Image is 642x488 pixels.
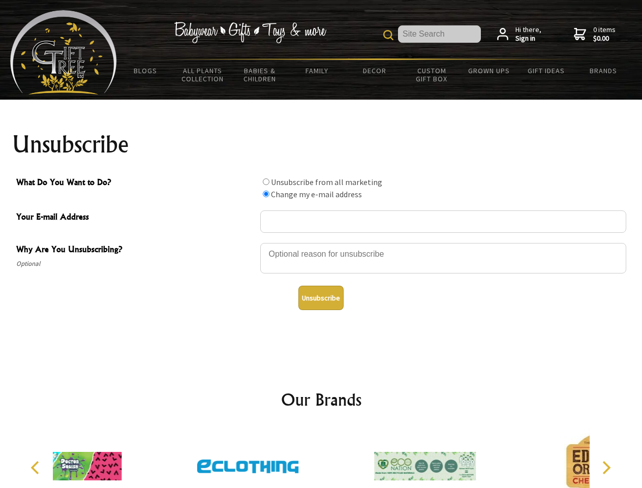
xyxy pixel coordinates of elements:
button: Next [595,456,617,479]
h1: Unsubscribe [12,132,630,157]
label: Change my e-mail address [271,189,362,199]
a: Babies & Children [231,60,289,89]
input: Your E-mail Address [260,210,626,233]
a: All Plants Collection [174,60,232,89]
button: Unsubscribe [298,286,344,310]
button: Previous [25,456,48,479]
a: Decor [346,60,403,81]
strong: Sign in [515,34,541,43]
a: Family [289,60,346,81]
label: Unsubscribe from all marketing [271,177,382,187]
span: Hi there, [515,25,541,43]
a: Grown Ups [460,60,517,81]
span: Why Are You Unsubscribing? [16,243,255,258]
a: Brands [575,60,632,81]
a: 0 items$0.00 [574,25,616,43]
textarea: Why Are You Unsubscribing? [260,243,626,273]
h2: Our Brands [20,387,622,412]
strong: $0.00 [593,34,616,43]
img: Babywear - Gifts - Toys & more [174,22,326,43]
input: What Do You Want to Do? [263,178,269,185]
input: What Do You Want to Do? [263,191,269,197]
a: BLOGS [117,60,174,81]
span: Optional [16,258,255,270]
img: Babyware - Gifts - Toys and more... [10,10,117,95]
span: Your E-mail Address [16,210,255,225]
span: What Do You Want to Do? [16,176,255,191]
a: Custom Gift Box [403,60,461,89]
a: Hi there,Sign in [497,25,541,43]
span: 0 items [593,25,616,43]
a: Gift Ideas [517,60,575,81]
img: product search [383,30,393,40]
input: Site Search [398,25,481,43]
